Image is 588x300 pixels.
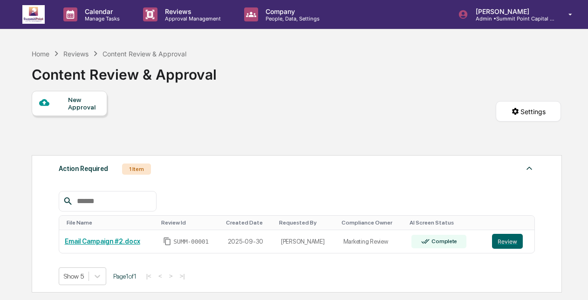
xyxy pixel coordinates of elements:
[77,7,124,15] p: Calendar
[67,219,154,226] div: Toggle SortBy
[63,50,89,58] div: Reviews
[161,219,218,226] div: Toggle SortBy
[32,59,217,83] div: Content Review & Approval
[166,272,176,280] button: >
[342,219,403,226] div: Toggle SortBy
[157,15,226,22] p: Approval Management
[173,238,209,245] span: SUMM-00001
[410,219,483,226] div: Toggle SortBy
[163,237,171,245] span: Copy Id
[338,230,406,253] td: Marketing Review
[275,230,338,253] td: [PERSON_NAME]
[492,234,528,249] a: Review
[279,219,334,226] div: Toggle SortBy
[103,50,186,58] div: Content Review & Approval
[177,272,187,280] button: >|
[77,15,124,22] p: Manage Tasks
[59,163,108,175] div: Action Required
[156,272,165,280] button: <
[157,7,226,15] p: Reviews
[258,7,324,15] p: Company
[68,96,99,111] div: New Approval
[65,238,140,245] a: Email Campaign #2.docx
[496,101,561,122] button: Settings
[524,163,535,174] img: caret
[144,272,154,280] button: |<
[468,15,555,22] p: Admin • Summit Point Capital Management
[222,230,275,253] td: 2025-09-30
[494,219,530,226] div: Toggle SortBy
[558,269,583,294] iframe: Open customer support
[430,238,457,245] div: Complete
[492,234,523,249] button: Review
[468,7,555,15] p: [PERSON_NAME]
[122,164,151,175] div: 1 Item
[22,5,45,24] img: logo
[32,50,49,58] div: Home
[113,273,137,280] span: Page 1 of 1
[258,15,324,22] p: People, Data, Settings
[226,219,272,226] div: Toggle SortBy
